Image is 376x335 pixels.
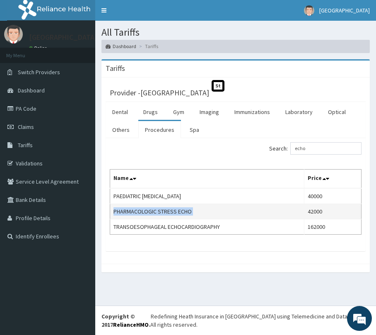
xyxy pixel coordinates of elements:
footer: All rights reserved. [95,306,376,335]
img: d_794563401_company_1708531726252_794563401 [15,41,34,62]
td: 40000 [304,188,362,204]
a: Drugs [137,103,164,121]
h3: Provider - [GEOGRAPHIC_DATA] [110,89,209,97]
label: Search: [269,142,362,155]
td: 42000 [304,204,362,219]
h1: All Tariffs [101,27,370,38]
span: Dashboard [18,87,45,94]
img: User Image [4,25,23,44]
div: Minimize live chat window [136,4,156,24]
span: [GEOGRAPHIC_DATA] [319,7,370,14]
textarea: Type your message and hit 'Enter' [4,226,158,255]
a: Imaging [193,103,226,121]
td: PHARMACOLOGIC STRESS ECHO [110,204,304,219]
div: Redefining Heath Insurance in [GEOGRAPHIC_DATA] using Telemedicine and Data Science! [151,312,370,320]
input: Search: [290,142,362,155]
span: Tariffs [18,141,33,149]
span: Claims [18,123,34,131]
a: Optical [321,103,352,121]
a: Immunizations [228,103,277,121]
td: PAEDIATRIC [MEDICAL_DATA] [110,188,304,204]
a: Laboratory [279,103,319,121]
strong: Copyright © 2017 . [101,313,150,328]
span: We're online! [48,104,114,188]
a: Others [106,121,136,138]
a: Procedures [138,121,181,138]
a: Dashboard [106,43,136,50]
a: Spa [183,121,206,138]
td: TRANSOESOPHAGEAL ECHOCARDIOGRAPHY [110,219,304,234]
li: Tariffs [137,43,158,50]
a: Online [29,45,49,51]
a: Dental [106,103,135,121]
th: Name [110,169,304,188]
th: Price [304,169,362,188]
p: [GEOGRAPHIC_DATA] [29,34,97,41]
h3: Tariffs [106,65,125,72]
div: Chat with us now [43,46,139,57]
a: Gym [166,103,191,121]
a: RelianceHMO [113,321,149,328]
span: St [212,80,224,91]
img: User Image [304,5,314,16]
td: 162000 [304,219,362,234]
span: Switch Providers [18,68,60,76]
